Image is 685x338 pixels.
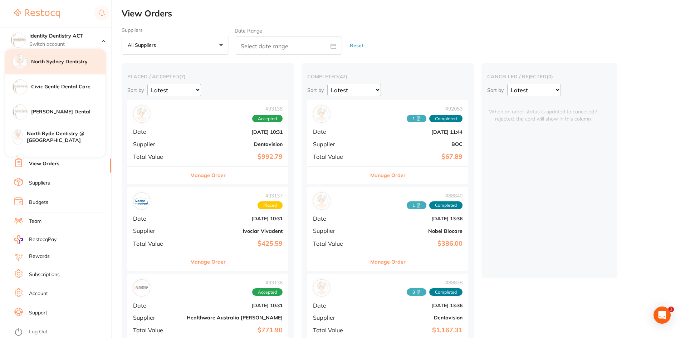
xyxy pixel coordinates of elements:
[252,280,283,285] span: # 93136
[258,193,283,199] span: # 93137
[307,87,324,93] p: Sort by
[313,128,361,135] span: Date
[654,307,671,324] div: Open Intercom Messenger
[187,129,283,135] b: [DATE] 10:31
[29,160,59,167] a: View Orders
[13,105,27,119] img: Hornsby Dental
[135,107,148,121] img: Dentavision
[407,193,463,199] span: # 88840
[13,155,27,169] img: Identity Dentistry ACT
[315,281,328,295] img: Dentavision
[133,128,181,135] span: Date
[313,314,361,321] span: Supplier
[13,80,27,94] img: Civic Gentle Dental Care
[487,100,599,122] span: When an order status is updated to cancelled / rejected, the card will show in this column
[487,73,612,80] h2: cancelled / rejected ( 0 )
[668,307,674,312] span: 1
[367,141,463,147] b: BOC
[313,240,361,247] span: Total Value
[127,100,288,184] div: Dentavision#93138AcceptedDate[DATE] 10:31SupplierDentavisionTotal Value$992.79Manage Order
[252,115,283,123] span: Accepted
[127,87,144,93] p: Sort by
[187,240,283,248] b: $425.59
[252,106,283,112] span: # 93138
[29,290,48,297] a: Account
[29,309,47,317] a: Support
[348,36,366,55] button: Reset
[313,302,361,309] span: Date
[14,327,109,338] button: Log Out
[29,199,48,206] a: Budgets
[235,36,342,55] input: Select date range
[190,253,226,270] button: Manage Order
[29,328,48,335] a: Log Out
[187,315,283,320] b: Healthware Australia [PERSON_NAME]
[13,130,23,140] img: North Ryde Dentistry @ Macquarie Park
[187,303,283,308] b: [DATE] 10:31
[133,227,181,234] span: Supplier
[315,107,328,121] img: BOC
[370,253,406,270] button: Manage Order
[11,33,25,47] img: Identity Dentistry ACT
[407,201,426,209] span: Received
[187,327,283,334] b: $771.90
[407,288,426,296] span: Received
[135,194,148,208] img: Ivoclar Vivadent
[27,130,106,144] h4: North Ryde Dentistry @ [GEOGRAPHIC_DATA]
[14,9,60,18] img: Restocq Logo
[128,42,159,48] p: All suppliers
[127,73,288,80] h2: placed / accepted ( 7 )
[367,327,463,334] b: $1,167.31
[258,201,283,209] span: Placed
[29,253,50,260] a: Rewards
[122,9,685,19] h2: View Orders
[133,215,181,222] span: Date
[367,240,463,248] b: $386.00
[313,141,361,147] span: Supplier
[487,87,504,93] p: Sort by
[187,153,283,161] b: $992.79
[235,28,262,34] label: Date Range
[29,41,102,48] p: Switch account
[407,280,463,285] span: # 88838
[367,216,463,221] b: [DATE] 13:36
[135,281,148,295] img: Healthware Australia Ridley
[133,153,181,160] span: Total Value
[14,235,23,244] img: RestocqPay
[313,327,361,333] span: Total Value
[122,36,229,55] button: All suppliers
[313,227,361,234] span: Supplier
[29,236,57,243] span: RestocqPay
[313,153,361,160] span: Total Value
[429,201,463,209] span: Completed
[29,33,102,40] h4: Identity Dentistry ACT
[133,240,181,247] span: Total Value
[429,115,463,123] span: Completed
[13,55,27,69] img: North Sydney Dentistry
[315,194,328,208] img: Nobel Biocare
[31,83,106,90] h4: Civic Gentle Dental Care
[429,288,463,296] span: Completed
[313,215,361,222] span: Date
[370,167,406,184] button: Manage Order
[133,327,181,333] span: Total Value
[187,228,283,234] b: Ivoclar Vivadent
[29,218,41,225] a: Team
[190,167,226,184] button: Manage Order
[367,153,463,161] b: $67.89
[187,216,283,221] b: [DATE] 10:31
[367,228,463,234] b: Nobel Biocare
[29,271,60,278] a: Subscriptions
[133,302,181,309] span: Date
[252,288,283,296] span: Accepted
[367,129,463,135] b: [DATE] 11:44
[14,5,60,22] a: Restocq Logo
[31,58,106,65] h4: North Sydney Dentistry
[367,303,463,308] b: [DATE] 13:36
[133,141,181,147] span: Supplier
[133,314,181,321] span: Supplier
[122,27,229,33] label: Suppliers
[307,73,468,80] h2: completed ( 42 )
[367,315,463,320] b: Dentavision
[29,180,50,187] a: Suppliers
